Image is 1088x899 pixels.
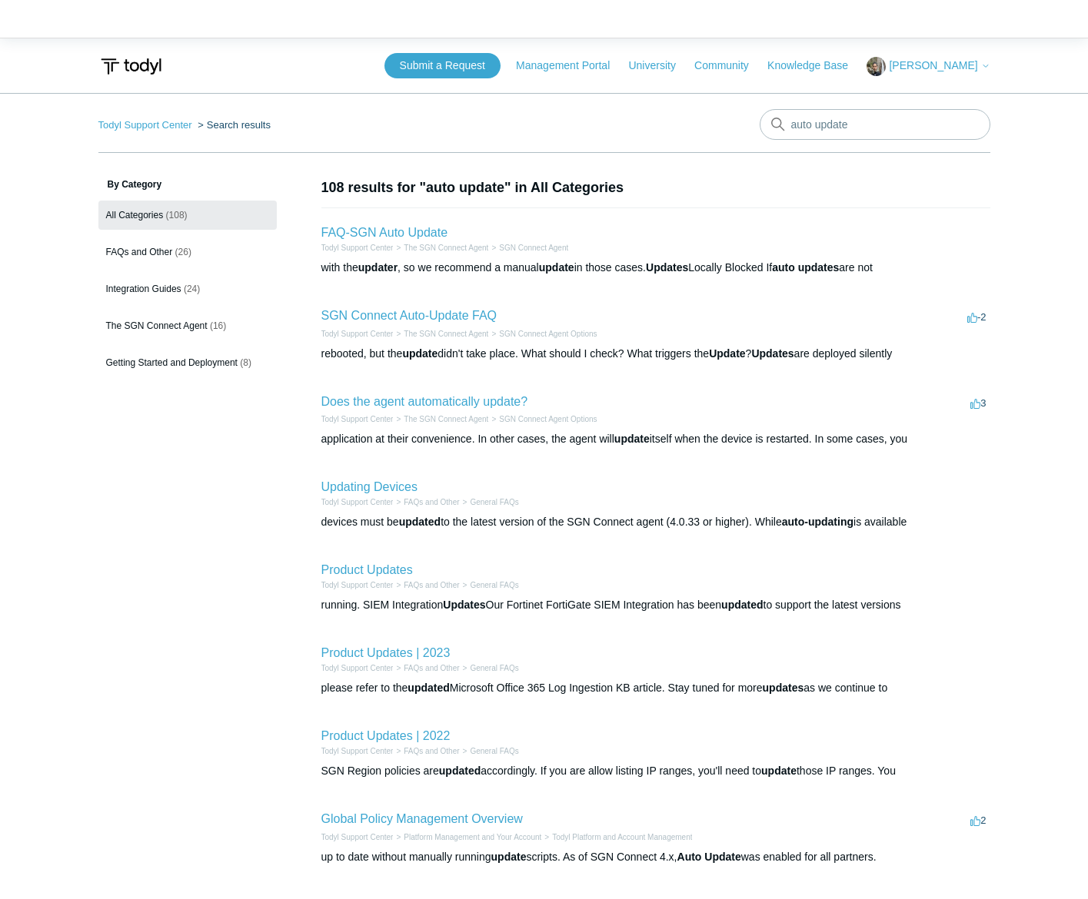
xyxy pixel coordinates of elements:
[460,496,519,508] li: General FAQs
[393,662,459,674] li: FAQs and Other
[470,581,518,589] a: General FAQs
[321,745,394,757] li: Todyl Support Center
[460,662,519,674] li: General FAQs
[399,516,441,528] em: updated
[393,328,488,340] li: The SGN Connect Agent
[488,328,597,340] li: SGN Connect Agent Options
[402,347,438,360] em: update
[106,247,173,257] span: FAQs and Other
[210,320,226,331] span: (16)
[470,664,518,672] a: General FAQs
[98,52,164,81] img: Todyl Support Center Help Center home page
[694,58,764,74] a: Community
[106,357,238,368] span: Getting Started and Deployment
[321,514,990,530] div: devices must be to the latest version of the SGN Connect agent (4.0.33 or higher). While is avail...
[98,119,195,131] li: Todyl Support Center
[321,431,990,447] div: application at their convenience. In other cases, the agent will itself when the device is restar...
[499,330,597,338] a: SGN Connect Agent Options
[358,261,398,274] em: updater
[628,58,690,74] a: University
[98,119,192,131] a: Todyl Support Center
[499,415,597,423] a: SGN Connect Agent Options
[516,58,625,74] a: Management Portal
[393,745,459,757] li: FAQs and Other
[98,274,277,304] a: Integration Guides (24)
[470,747,518,755] a: General FAQs
[321,747,394,755] a: Todyl Support Center
[614,433,650,445] em: update
[470,498,518,506] a: General FAQs
[772,261,839,274] em: auto updates
[393,831,541,843] li: Platform Management and Your Account
[321,833,394,841] a: Todyl Support Center
[321,579,394,591] li: Todyl Support Center
[761,765,797,777] em: update
[404,330,488,338] a: The SGN Connect Agent
[404,833,541,841] a: Platform Management and Your Account
[321,849,990,865] div: up to date without manually running scripts. As of SGN Connect 4.x, was enabled for all partners.
[499,244,568,252] a: SGN Connect Agent
[184,284,200,294] span: (24)
[321,664,394,672] a: Todyl Support Center
[321,646,451,659] a: Product Updates | 2023
[552,833,692,841] a: Todyl Platform and Account Management
[321,328,394,340] li: Todyl Support Center
[321,309,497,322] a: SGN Connect Auto-Update FAQ
[393,242,488,254] li: The SGN Connect Agent
[321,597,990,613] div: running. SIEM Integration Our Fortinet FortiGate SIEM Integration has been to support the latest ...
[175,247,191,257] span: (26)
[404,498,459,506] a: FAQs and Other
[321,330,394,338] a: Todyl Support Center
[98,237,277,267] a: FAQs and Other (26)
[760,109,990,140] input: Search
[321,413,394,425] li: Todyl Support Center
[767,58,863,74] a: Knowledge Base
[404,664,459,672] a: FAQs and Other
[321,831,394,843] li: Todyl Support Center
[321,662,394,674] li: Todyl Support Center
[106,320,208,331] span: The SGN Connect Agent
[98,201,277,230] a: All Categories (108)
[889,59,977,71] span: [PERSON_NAME]
[404,244,488,252] a: The SGN Connect Agent
[967,311,987,323] span: -2
[491,851,527,863] em: update
[384,53,501,78] a: Submit a Request
[321,680,990,696] div: please refer to the Microsoft Office 365 Log Ingestion KB article. Stay tuned for more as we cont...
[166,210,188,221] span: (108)
[98,348,277,377] a: Getting Started and Deployment (8)
[106,284,181,294] span: Integration Guides
[321,763,990,779] div: SGN Region policies are accordingly. If you are allow listing IP ranges, you'll need to those IP ...
[677,851,741,863] em: Auto Update
[404,581,459,589] a: FAQs and Other
[106,210,164,221] span: All Categories
[488,413,597,425] li: SGN Connect Agent Options
[98,177,277,191] h3: By Category
[408,682,449,694] em: updated
[460,579,519,591] li: General FAQs
[321,563,413,576] a: Product Updates
[321,242,394,254] li: Todyl Support Center
[782,516,853,528] em: auto-updating
[970,814,986,826] span: 2
[541,831,692,843] li: Todyl Platform and Account Management
[321,729,451,742] a: Product Updates | 2022
[321,226,448,239] a: FAQ-SGN Auto Update
[404,415,488,423] a: The SGN Connect Agent
[321,346,990,362] div: rebooted, but the didn't take place. What should I check? What triggers the ? are deployed silently
[488,242,568,254] li: SGN Connect Agent
[321,260,990,276] div: with the , so we recommend a manual in those cases. Locally Blocked If are not
[721,599,763,611] em: updated
[751,347,794,360] em: Updates
[539,261,574,274] em: update
[321,395,528,408] a: Does the agent automatically update?
[393,579,459,591] li: FAQs and Other
[195,119,271,131] li: Search results
[460,745,519,757] li: General FAQs
[404,747,459,755] a: FAQs and Other
[321,581,394,589] a: Todyl Support Center
[439,765,481,777] em: updated
[98,311,277,340] a: The SGN Connect Agent (16)
[321,480,418,493] a: Updating Devices
[240,357,251,368] span: (8)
